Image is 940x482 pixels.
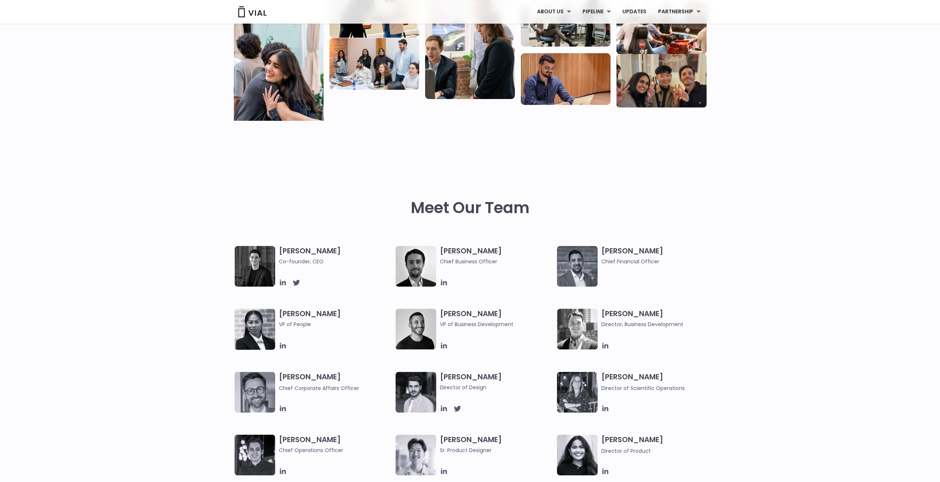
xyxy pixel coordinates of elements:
img: A black and white photo of a smiling man in a suit at ARVO 2023. [557,309,598,349]
img: Group of 3 people smiling holding up the peace sign [616,54,706,107]
img: Headshot of smiling man named Samir [557,246,598,287]
span: Chief Business Officer [440,257,553,266]
span: VP of People [279,320,392,328]
span: Sr. Product Designer [440,446,553,454]
span: Chief Financial Officer [601,257,715,266]
span: Director of Design [440,383,553,392]
span: Director, Business Development [601,320,715,328]
h2: Meet Our Team [411,199,530,217]
img: Eight people standing and sitting in an office [329,38,419,90]
img: A black and white photo of a man smiling. [396,309,436,349]
img: Paolo-M [235,372,275,413]
img: Catie [235,309,275,350]
img: A black and white photo of a man in a suit attending a Summit. [235,246,275,287]
img: Brennan [396,435,436,475]
a: ABOUT USMenu Toggle [531,6,576,18]
h3: [PERSON_NAME] [279,372,392,392]
span: Director of Scientific Operations [601,384,685,392]
h3: [PERSON_NAME] [601,435,715,455]
h3: [PERSON_NAME] [601,246,715,266]
a: PARTNERSHIPMenu Toggle [652,6,706,18]
h3: [PERSON_NAME] [279,309,392,339]
img: Headshot of smiling man named Albert [396,372,436,413]
span: Co-founder, CEO [279,257,392,266]
span: Chief Operations Officer [279,446,392,454]
h3: [PERSON_NAME] [440,309,553,328]
span: Chief Corporate Affairs Officer [279,384,359,392]
img: Man working at a computer [521,53,611,105]
h3: [PERSON_NAME] [440,246,553,266]
span: Director of Product [601,447,651,455]
h3: [PERSON_NAME] [440,435,553,454]
img: Vial Life [234,22,324,134]
h3: [PERSON_NAME] [440,372,553,392]
h3: [PERSON_NAME] [601,309,715,328]
h3: [PERSON_NAME] [279,246,392,266]
span: VP of Business Development [440,320,553,328]
img: Headshot of smiling woman named Sarah [557,372,598,413]
img: Group of people playing whirlyball [616,3,706,54]
img: Smiling woman named Dhruba [557,435,598,475]
a: UPDATES [616,6,652,18]
img: Vial Logo [237,6,267,17]
a: PIPELINEMenu Toggle [577,6,616,18]
h3: [PERSON_NAME] [279,435,392,454]
h3: [PERSON_NAME] [601,372,715,392]
img: A black and white photo of a man in a suit holding a vial. [396,246,436,287]
img: Headshot of smiling man named Josh [235,435,275,475]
